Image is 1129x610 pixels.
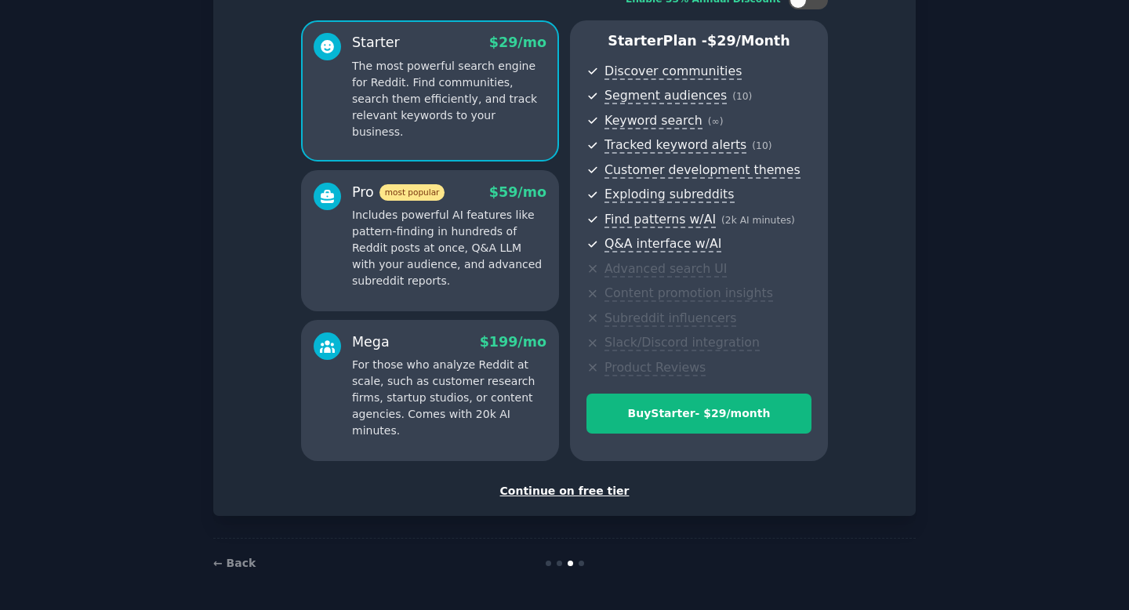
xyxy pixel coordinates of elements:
[732,91,752,102] span: ( 10 )
[604,88,727,104] span: Segment audiences
[587,405,811,422] div: Buy Starter - $ 29 /month
[230,483,899,499] div: Continue on free tier
[604,285,773,302] span: Content promotion insights
[379,184,445,201] span: most popular
[352,183,445,202] div: Pro
[604,137,746,154] span: Tracked keyword alerts
[721,215,795,226] span: ( 2k AI minutes )
[604,212,716,228] span: Find patterns w/AI
[604,64,742,80] span: Discover communities
[352,33,400,53] div: Starter
[604,360,706,376] span: Product Reviews
[752,140,771,151] span: ( 10 )
[352,357,546,439] p: For those who analyze Reddit at scale, such as customer research firms, startup studios, or conte...
[708,116,724,127] span: ( ∞ )
[480,334,546,350] span: $ 199 /mo
[604,310,736,327] span: Subreddit influencers
[489,34,546,50] span: $ 29 /mo
[604,162,800,179] span: Customer development themes
[586,394,811,434] button: BuyStarter- $29/month
[707,33,790,49] span: $ 29 /month
[352,332,390,352] div: Mega
[604,261,727,278] span: Advanced search UI
[604,335,760,351] span: Slack/Discord integration
[604,187,734,203] span: Exploding subreddits
[604,113,702,129] span: Keyword search
[213,557,256,569] a: ← Back
[352,207,546,289] p: Includes powerful AI features like pattern-finding in hundreds of Reddit posts at once, Q&A LLM w...
[489,184,546,200] span: $ 59 /mo
[604,236,721,252] span: Q&A interface w/AI
[586,31,811,51] p: Starter Plan -
[352,58,546,140] p: The most powerful search engine for Reddit. Find communities, search them efficiently, and track ...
